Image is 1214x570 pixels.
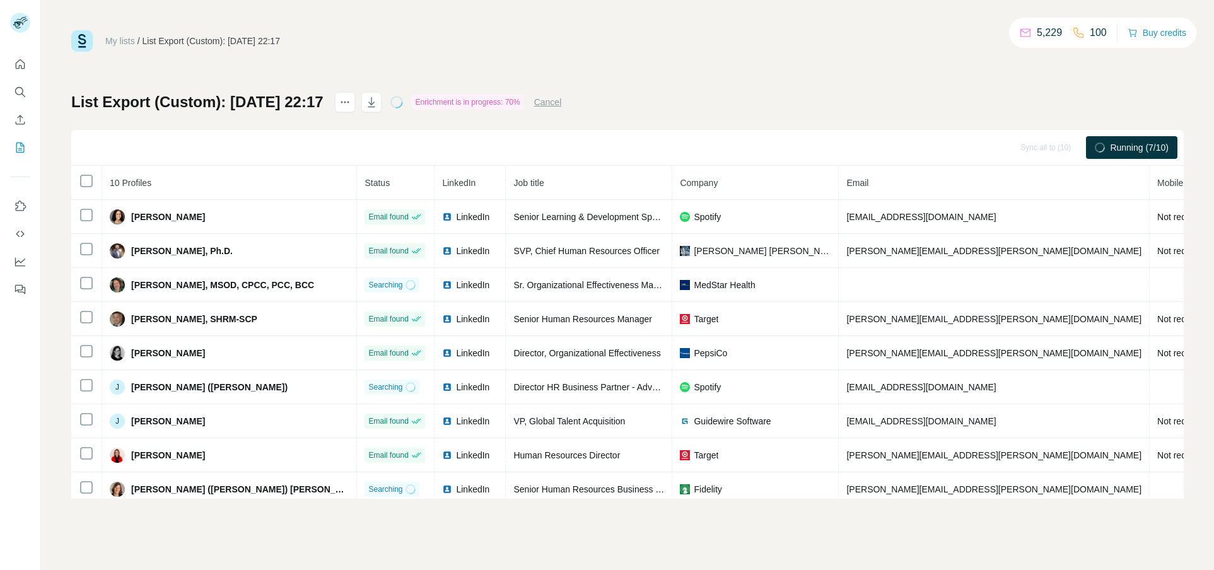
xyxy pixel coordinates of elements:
[442,484,452,494] img: LinkedIn logo
[1157,246,1213,256] span: Not requested
[680,484,690,494] img: company-logo
[846,212,996,222] span: [EMAIL_ADDRESS][DOMAIN_NAME]
[1157,416,1213,426] span: Not requested
[442,348,452,358] img: LinkedIn logo
[1110,141,1169,154] span: Running (7/10)
[846,178,868,188] span: Email
[1157,212,1213,222] span: Not requested
[131,279,314,291] span: [PERSON_NAME], MSOD, CPCC, PCC, BCC
[143,35,280,47] div: List Export (Custom): [DATE] 22:17
[368,484,402,495] span: Searching
[694,449,718,462] span: Target
[442,450,452,460] img: LinkedIn logo
[10,278,30,301] button: Feedback
[846,416,996,426] span: [EMAIL_ADDRESS][DOMAIN_NAME]
[680,348,690,358] img: company-logo
[110,414,125,429] div: J
[694,313,718,325] span: Target
[368,450,408,461] span: Email found
[368,245,408,257] span: Email found
[846,382,996,392] span: [EMAIL_ADDRESS][DOMAIN_NAME]
[456,381,489,393] span: LinkedIn
[368,381,402,393] span: Searching
[131,415,205,427] span: [PERSON_NAME]
[131,449,205,462] span: [PERSON_NAME]
[513,416,625,426] span: VP, Global Talent Acquisition
[680,246,690,256] img: company-logo
[680,178,718,188] span: Company
[694,211,721,223] span: Spotify
[456,449,489,462] span: LinkedIn
[846,450,1141,460] span: [PERSON_NAME][EMAIL_ADDRESS][PERSON_NAME][DOMAIN_NAME]
[456,347,489,359] span: LinkedIn
[513,178,544,188] span: Job title
[110,311,125,327] img: Avatar
[513,246,659,256] span: SVP, Chief Human Resources Officer
[131,483,349,496] span: [PERSON_NAME] ([PERSON_NAME]) [PERSON_NAME]
[110,209,125,224] img: Avatar
[110,482,125,497] img: Avatar
[846,484,1141,494] span: [PERSON_NAME][EMAIL_ADDRESS][PERSON_NAME][DOMAIN_NAME]
[513,314,651,324] span: Senior Human Resources Manager
[368,416,408,427] span: Email found
[335,92,355,112] button: actions
[131,347,205,359] span: [PERSON_NAME]
[694,347,727,359] span: PepsiCo
[1128,24,1186,42] button: Buy credits
[71,30,93,52] img: Surfe Logo
[10,81,30,103] button: Search
[680,280,690,290] img: company-logo
[412,95,524,110] div: Enrichment is in progress: 70%
[1157,348,1213,358] span: Not requested
[110,277,125,293] img: Avatar
[680,416,690,426] img: company-logo
[513,280,675,290] span: Sr. Organizational Effectiveness Manager
[694,279,755,291] span: MedStar Health
[513,450,620,460] span: Human Resources Director
[10,108,30,131] button: Enrich CSV
[131,245,233,257] span: [PERSON_NAME], Ph.D.
[137,35,140,47] li: /
[368,347,408,359] span: Email found
[10,53,30,76] button: Quick start
[680,212,690,222] img: company-logo
[456,415,489,427] span: LinkedIn
[694,381,721,393] span: Spotify
[10,223,30,245] button: Use Surfe API
[456,483,489,496] span: LinkedIn
[513,348,660,358] span: Director, Organizational Effectiveness
[1157,314,1213,324] span: Not requested
[456,211,489,223] span: LinkedIn
[456,245,489,257] span: LinkedIn
[694,483,721,496] span: Fidelity
[694,415,771,427] span: Guidewire Software
[1157,450,1213,460] span: Not requested
[1090,25,1107,40] p: 100
[71,92,324,112] h1: List Export (Custom): [DATE] 22:17
[110,448,125,463] img: Avatar
[680,314,690,324] img: company-logo
[694,245,831,257] span: [PERSON_NAME] [PERSON_NAME] & Co.
[456,279,489,291] span: LinkedIn
[680,382,690,392] img: company-logo
[846,314,1141,324] span: [PERSON_NAME][EMAIL_ADDRESS][PERSON_NAME][DOMAIN_NAME]
[105,36,135,46] a: My lists
[368,211,408,223] span: Email found
[10,136,30,159] button: My lists
[110,380,125,395] div: J
[846,348,1141,358] span: [PERSON_NAME][EMAIL_ADDRESS][PERSON_NAME][DOMAIN_NAME]
[368,313,408,325] span: Email found
[131,211,205,223] span: [PERSON_NAME]
[513,484,684,494] span: Senior Human Resources Business Partner
[131,313,257,325] span: [PERSON_NAME], SHRM-SCP
[442,212,452,222] img: LinkedIn logo
[456,313,489,325] span: LinkedIn
[110,346,125,361] img: Avatar
[846,246,1141,256] span: [PERSON_NAME][EMAIL_ADDRESS][PERSON_NAME][DOMAIN_NAME]
[10,195,30,218] button: Use Surfe on LinkedIn
[368,279,402,291] span: Searching
[1037,25,1062,40] p: 5,229
[680,450,690,460] img: company-logo
[10,250,30,273] button: Dashboard
[513,212,722,222] span: Senior Learning & Development Specialist, Programs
